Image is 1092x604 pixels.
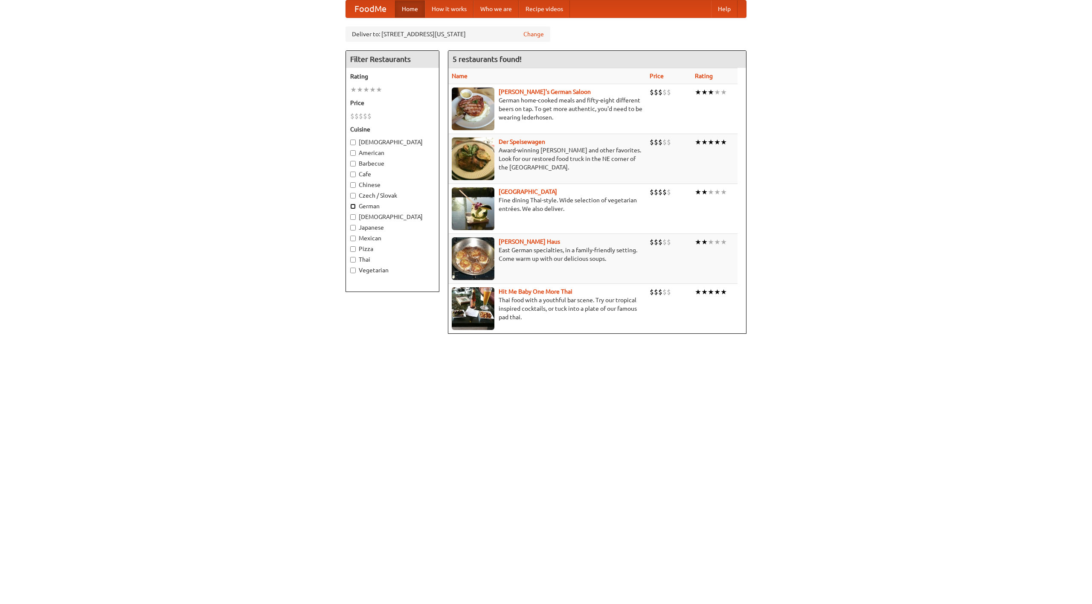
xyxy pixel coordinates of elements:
img: satay.jpg [452,187,494,230]
img: kohlhaus.jpg [452,237,494,280]
li: $ [662,287,667,297]
li: ★ [357,85,363,94]
label: Mexican [350,234,435,242]
li: ★ [720,237,727,247]
li: ★ [714,287,720,297]
a: [GEOGRAPHIC_DATA] [499,188,557,195]
h5: Price [350,99,435,107]
p: Fine dining Thai-style. Wide selection of vegetarian entrées. We also deliver. [452,196,643,213]
li: $ [350,111,354,121]
a: Hit Me Baby One More Thai [499,288,572,295]
li: $ [650,287,654,297]
li: $ [654,88,658,97]
label: Chinese [350,181,435,189]
li: ★ [708,88,714,97]
h4: Filter Restaurants [346,51,439,68]
li: $ [667,237,671,247]
ng-pluralize: 5 restaurants found! [453,55,522,63]
li: ★ [369,85,376,94]
input: Thai [350,257,356,263]
p: German home-cooked meals and fifty-eight different beers on tap. To get more authentic, you'd nee... [452,96,643,122]
li: $ [650,237,654,247]
a: Rating [695,73,713,79]
input: Pizza [350,246,356,252]
input: Chinese [350,182,356,188]
li: ★ [720,88,727,97]
label: [DEMOGRAPHIC_DATA] [350,213,435,221]
li: $ [667,187,671,197]
input: German [350,204,356,209]
div: Deliver to: [STREET_ADDRESS][US_STATE] [346,26,550,42]
li: $ [658,88,662,97]
li: $ [650,137,654,147]
input: Mexican [350,236,356,241]
a: [PERSON_NAME]'s German Saloon [499,88,591,95]
a: Who we are [473,0,519,18]
a: Home [395,0,425,18]
li: ★ [720,137,727,147]
li: $ [363,111,367,121]
li: ★ [363,85,369,94]
li: $ [359,111,363,121]
li: $ [662,237,667,247]
li: ★ [350,85,357,94]
h5: Rating [350,72,435,81]
label: American [350,149,435,157]
li: $ [354,111,359,121]
li: $ [662,187,667,197]
li: $ [658,187,662,197]
li: ★ [708,287,714,297]
label: Thai [350,255,435,264]
li: ★ [695,88,701,97]
li: $ [662,137,667,147]
a: How it works [425,0,473,18]
a: Name [452,73,468,79]
li: ★ [708,237,714,247]
input: Czech / Slovak [350,193,356,198]
a: Change [523,30,544,38]
li: ★ [708,137,714,147]
a: Price [650,73,664,79]
input: Vegetarian [350,268,356,273]
li: $ [650,88,654,97]
li: $ [650,187,654,197]
li: ★ [714,237,720,247]
li: ★ [701,88,708,97]
a: Recipe videos [519,0,570,18]
input: American [350,150,356,156]
li: ★ [376,85,382,94]
p: East German specialties, in a family-friendly setting. Come warm up with our delicious soups. [452,246,643,263]
a: [PERSON_NAME] Haus [499,238,560,245]
li: ★ [695,287,701,297]
input: Japanese [350,225,356,231]
input: [DEMOGRAPHIC_DATA] [350,140,356,145]
li: ★ [708,187,714,197]
label: Czech / Slovak [350,191,435,200]
li: ★ [701,137,708,147]
input: Cafe [350,172,356,177]
h5: Cuisine [350,125,435,134]
li: ★ [714,88,720,97]
li: $ [367,111,372,121]
input: Barbecue [350,161,356,166]
li: ★ [701,187,708,197]
label: Pizza [350,245,435,253]
li: $ [654,237,658,247]
li: ★ [701,287,708,297]
a: Der Speisewagen [499,138,545,145]
a: FoodMe [346,0,395,18]
p: Thai food with a youthful bar scene. Try our tropical inspired cocktails, or tuck into a plate of... [452,296,643,321]
li: $ [658,237,662,247]
li: ★ [720,287,727,297]
li: ★ [695,187,701,197]
a: Help [711,0,738,18]
li: ★ [714,187,720,197]
li: $ [667,137,671,147]
input: [DEMOGRAPHIC_DATA] [350,214,356,220]
li: $ [654,287,658,297]
li: $ [667,287,671,297]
